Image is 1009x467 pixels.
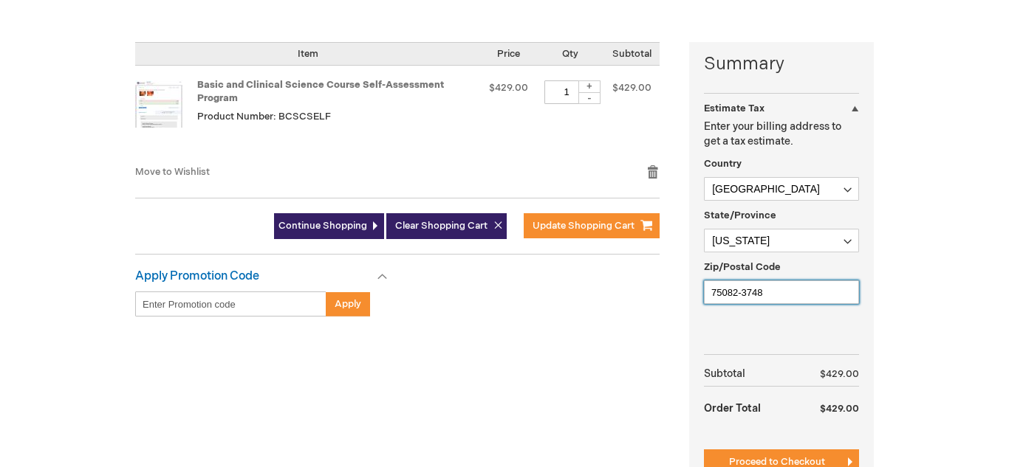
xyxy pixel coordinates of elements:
span: Subtotal [612,48,651,60]
a: Move to Wishlist [135,166,210,178]
span: Apply [335,298,361,310]
span: $429.00 [820,368,859,380]
button: Update Shopping Cart [524,213,660,238]
span: State/Province [704,210,776,221]
span: Continue Shopping [278,220,367,232]
span: Price [497,48,520,60]
span: Update Shopping Cart [533,220,635,232]
input: Qty [544,80,589,104]
img: Basic and Clinical Science Course Self-Assessment Program [135,80,182,128]
span: Qty [562,48,578,60]
span: Item [298,48,318,60]
p: Enter your billing address to get a tax estimate. [704,120,859,149]
span: $429.00 [612,82,651,94]
a: Basic and Clinical Science Course Self-Assessment Program [197,79,444,105]
button: Clear Shopping Cart [386,213,507,239]
strong: Estimate Tax [704,103,765,114]
a: Continue Shopping [274,213,384,239]
strong: Summary [704,52,859,77]
a: Basic and Clinical Science Course Self-Assessment Program [135,80,197,150]
span: $429.00 [820,403,859,415]
span: Clear Shopping Cart [395,220,488,232]
button: Apply [326,291,370,316]
span: $429.00 [489,82,528,94]
span: Zip/Postal Code [704,261,781,273]
input: Enter Promotion code [135,291,326,316]
strong: Order Total [704,395,761,421]
span: Country [704,158,742,170]
th: Subtotal [704,362,792,387]
strong: Apply Promotion Code [135,269,259,283]
div: - [578,92,601,104]
span: Product Number: BCSCSELF [197,111,331,122]
div: + [578,80,601,93]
